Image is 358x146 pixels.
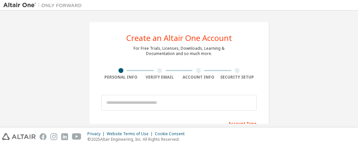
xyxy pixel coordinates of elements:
[155,131,188,137] div: Cookie Consent
[87,137,188,142] p: © 2025 Altair Engineering, Inc. All Rights Reserved.
[61,133,68,140] img: linkedin.svg
[101,75,140,80] div: Personal Info
[3,2,85,9] img: Altair One
[2,133,36,140] img: altair_logo.svg
[218,75,257,80] div: Security Setup
[101,118,257,128] div: Account Type
[72,133,81,140] img: youtube.svg
[107,131,155,137] div: Website Terms of Use
[140,75,179,80] div: Verify Email
[40,133,46,140] img: facebook.svg
[126,34,232,42] div: Create an Altair One Account
[50,133,57,140] img: instagram.svg
[134,46,224,56] div: For Free Trials, Licenses, Downloads, Learning & Documentation and so much more.
[87,131,107,137] div: Privacy
[179,75,218,80] div: Account Info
